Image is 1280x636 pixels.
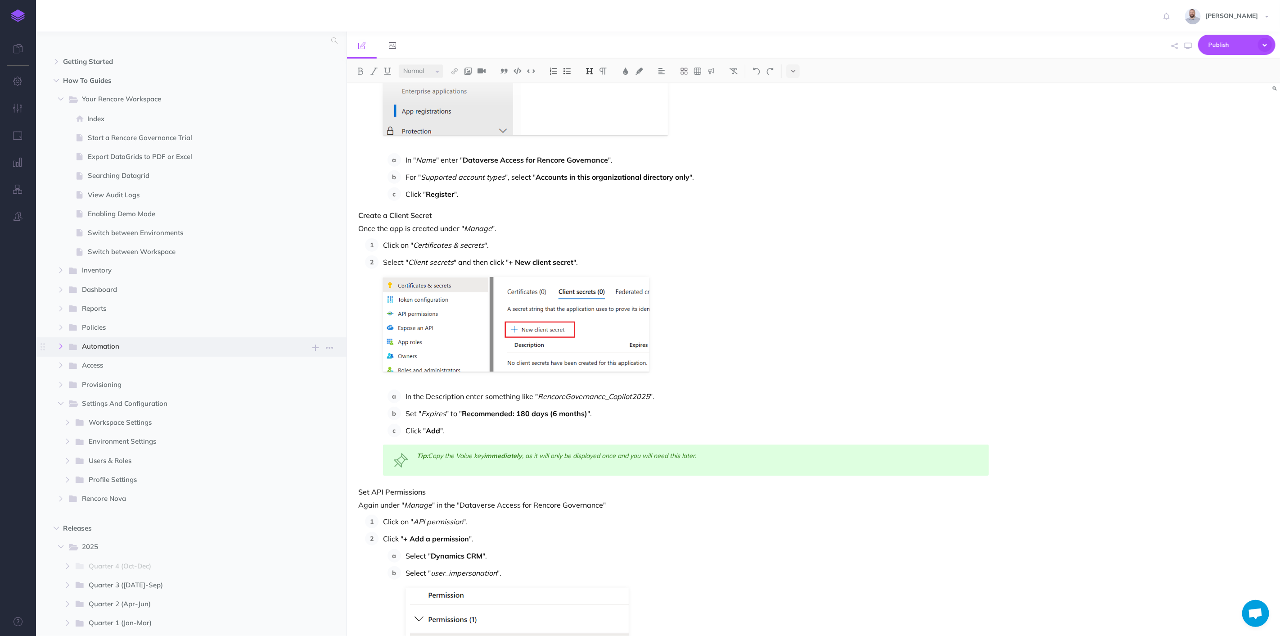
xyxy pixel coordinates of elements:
strong: + Add a permission [403,534,469,543]
span: Access [82,360,279,372]
strong: + New client secret [509,258,573,267]
img: Underline button [383,68,392,75]
strong: Dataverse Access for Rencore Governance [463,155,608,164]
span: Your Rencore Workspace [82,94,279,105]
em: Supported account types [421,173,505,182]
img: Clear styles button [730,68,738,75]
button: Publish [1198,35,1275,55]
strong: Register [426,190,454,199]
p: Click on " ". [383,515,989,528]
p: Click " ". [406,424,989,437]
span: Profile Settings [89,474,279,486]
span: 2025 [82,541,279,553]
img: Callout dropdown menu button [707,68,715,75]
span: Environment Settings [89,436,279,448]
img: Add image button [464,68,472,75]
span: Policies [82,322,279,334]
em: immediately [484,452,522,460]
em: Certificates & secrets [413,241,484,250]
span: Releases [63,523,281,534]
img: Italic button [370,68,378,75]
em: Manage [464,224,492,233]
p: For " ", select " ". [406,170,989,184]
em: Copy the Value key [428,452,484,460]
span: Switch between Workspace [88,246,293,257]
em: Expires [421,409,446,418]
h4: Set API Permissions [358,488,989,496]
span: Getting Started [63,56,281,67]
a: Open chat [1242,600,1269,627]
img: Link button [451,68,459,75]
img: logo-mark.svg [11,9,25,22]
p: Click on " ". [383,238,989,252]
p: Again under " " in the "Dataverse Access for Rencore Governance" [358,500,989,510]
img: Ordered list button [550,68,558,75]
strong: Recommended: 180 days (6 months) [462,409,587,418]
p: Click " ". [406,187,989,201]
img: Undo [753,68,761,75]
p: Select " ". [406,549,989,563]
em: , as it will only be displayed once and you will need this later. [522,452,696,460]
img: Create table button [694,68,702,75]
span: Provisioning [82,379,279,391]
span: Users & Roles [89,455,279,467]
img: Bold button [356,68,365,75]
p: Once the app is created under " ". [358,223,989,234]
em: Manage [404,500,432,509]
img: Redo [766,68,774,75]
img: Paragraph button [599,68,607,75]
span: Dashboard [82,284,279,296]
h4: Create a Client Secret [358,212,989,220]
img: Code block button [514,68,522,74]
span: How To Guides [63,75,281,86]
input: Search [54,32,326,49]
em: Name [416,155,436,164]
span: [PERSON_NAME] [1201,12,1262,20]
span: Enabling Demo Mode [88,209,293,219]
img: Inline code button [527,68,535,74]
span: Quarter 1 (Jan-Mar) [89,618,279,629]
p: Select " ". [406,566,989,580]
span: Automation [82,341,279,353]
span: Inventory [82,265,279,277]
span: Rencore Nova [82,493,279,505]
span: Export DataGrids to PDF or Excel [88,151,293,162]
p: In " " enter " ". [406,153,989,167]
img: Unordered list button [563,68,571,75]
p: In the Description enter something like " ". [406,390,989,403]
img: U1NxMcxYz0fH8qisG8dX.png [383,277,649,372]
em: user_impersonation [431,568,497,577]
img: Alignment dropdown menu button [658,68,666,75]
span: View Audit Logs [88,190,293,200]
span: Settings And Configuration [82,398,279,410]
span: Quarter 4 (Oct-Dec) [89,561,279,572]
span: Quarter 2 (Apr-Jun) [89,599,279,610]
img: dqmYJ6zMSCra9RPGpxPUfVOofRKbTqLnhKYT2M4s.jpg [1185,9,1201,24]
img: Headings dropdown button [586,68,594,75]
img: Text background color button [635,68,643,75]
img: Blockquote button [500,68,508,75]
strong: Add [426,426,440,435]
p: Click " ". [383,532,989,545]
span: Publish [1208,38,1253,52]
span: Searching Datagrid [88,170,293,181]
span: Start a Rencore Governance Trial [88,132,293,143]
em: API permission [413,517,463,526]
span: Index [87,114,293,124]
span: Quarter 3 ([DATE]-Sep) [89,580,279,591]
em: Client secrets [408,258,454,267]
img: Add video button [478,68,486,75]
p: Select " " and then click " ". [383,255,989,269]
span: Workspace Settings [89,417,279,429]
em: RencoreGovernance_Copilot2025 [538,392,650,401]
strong: Accounts in this organizational directory only [536,173,690,182]
span: Reports [82,303,279,315]
strong: Dynamics CRM [431,551,482,560]
span: Switch between Environments [88,227,293,238]
em: Tip: [417,452,428,460]
img: Text color button [622,68,630,75]
p: Set " " to " ". [406,407,989,420]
